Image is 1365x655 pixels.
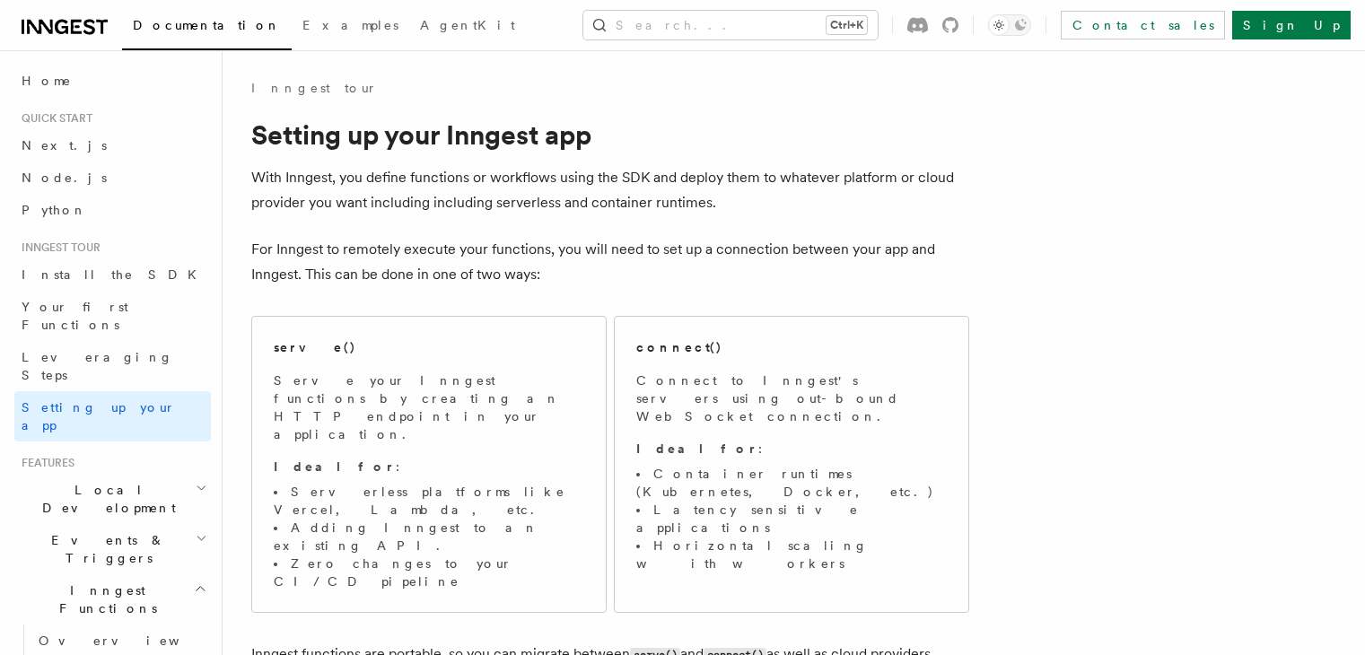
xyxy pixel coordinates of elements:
h2: serve() [274,338,356,356]
a: Node.js [14,162,211,194]
strong: Ideal for [636,441,758,456]
button: Inngest Functions [14,574,211,624]
p: Connect to Inngest's servers using out-bound WebSocket connection. [636,371,947,425]
p: Serve your Inngest functions by creating an HTTP endpoint in your application. [274,371,584,443]
button: Toggle dark mode [988,14,1031,36]
p: For Inngest to remotely execute your functions, you will need to set up a connection between your... [251,237,969,287]
p: : [636,440,947,458]
p: : [274,458,584,476]
span: Python [22,203,87,217]
button: Local Development [14,474,211,524]
a: Leveraging Steps [14,341,211,391]
h1: Setting up your Inngest app [251,118,969,151]
a: Next.js [14,129,211,162]
span: Documentation [133,18,281,32]
a: connect()Connect to Inngest's servers using out-bound WebSocket connection.Ideal for:Container ru... [614,316,969,613]
a: Documentation [122,5,292,50]
a: Inngest tour [251,79,377,97]
a: AgentKit [409,5,526,48]
span: Next.js [22,138,107,153]
a: Sign Up [1232,11,1351,39]
li: Serverless platforms like Vercel, Lambda, etc. [274,483,584,519]
span: Quick start [14,111,92,126]
span: Home [22,72,72,90]
li: Zero changes to your CI/CD pipeline [274,555,584,590]
span: Leveraging Steps [22,350,173,382]
a: Setting up your app [14,391,211,441]
button: Search...Ctrl+K [583,11,878,39]
li: Adding Inngest to an existing API. [274,519,584,555]
span: Setting up your app [22,400,176,432]
span: Local Development [14,481,196,517]
span: Node.js [22,170,107,185]
li: Latency sensitive applications [636,501,947,537]
p: With Inngest, you define functions or workflows using the SDK and deploy them to whatever platfor... [251,165,969,215]
li: Horizontal scaling with workers [636,537,947,572]
span: Inngest Functions [14,581,194,617]
span: Install the SDK [22,267,207,282]
span: Inngest tour [14,240,101,255]
strong: Ideal for [274,459,396,474]
a: Python [14,194,211,226]
button: Events & Triggers [14,524,211,574]
span: Examples [302,18,398,32]
a: Your first Functions [14,291,211,341]
span: Features [14,456,74,470]
h2: connect() [636,338,722,356]
span: Your first Functions [22,300,128,332]
span: AgentKit [420,18,515,32]
li: Container runtimes (Kubernetes, Docker, etc.) [636,465,947,501]
a: serve()Serve your Inngest functions by creating an HTTP endpoint in your application.Ideal for:Se... [251,316,607,613]
a: Home [14,65,211,97]
a: Contact sales [1061,11,1225,39]
a: Install the SDK [14,258,211,291]
span: Events & Triggers [14,531,196,567]
kbd: Ctrl+K [827,16,867,34]
a: Examples [292,5,409,48]
span: Overview [39,633,223,648]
